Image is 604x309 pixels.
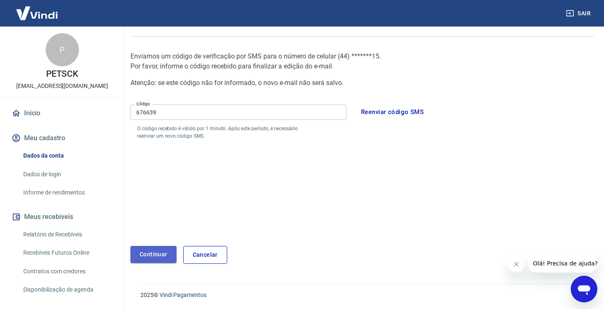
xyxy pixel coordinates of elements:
[571,276,597,302] iframe: Botão para abrir a janela de mensagens
[10,208,114,226] button: Meus recebíveis
[130,246,177,263] button: Continuar
[528,254,597,273] iframe: Mensagem da empresa
[5,6,70,12] span: Olá! Precisa de ajuda?
[508,256,525,273] iframe: Fechar mensagem
[183,246,227,264] a: Cancelar
[20,166,114,183] a: Dados de login
[136,101,150,107] label: Código
[130,61,439,71] p: Por favor, informe o código recebido para finalizar a edição do e-mail.
[16,82,108,90] p: [EMAIL_ADDRESS][DOMAIN_NAME]
[130,78,439,88] p: Atenção: se este código não for informado, o novo e-mail não será salvo.
[46,70,79,78] p: PETSCK
[130,51,439,61] p: Enviamos um código de verificação por SMS para o número de celular
[356,103,428,121] button: Reenviar código SMS
[20,184,114,201] a: Informe de rendimentos
[137,125,313,140] p: O código recebido é válido por 1 minuto. Após este período, é necessário reenviar um novo código ...
[20,281,114,298] a: Disponibilização de agenda
[10,104,114,122] a: Início
[20,147,114,164] a: Dados da conta
[20,244,114,261] a: Recebíveis Futuros Online
[20,226,114,243] a: Relatório de Recebíveis
[46,33,79,66] div: P
[140,291,584,299] p: 2025 ©
[160,292,206,298] a: Vindi Pagamentos
[20,263,114,280] a: Contratos com credores
[10,129,114,147] button: Meu cadastro
[564,6,594,21] button: Sair
[10,0,64,26] img: Vindi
